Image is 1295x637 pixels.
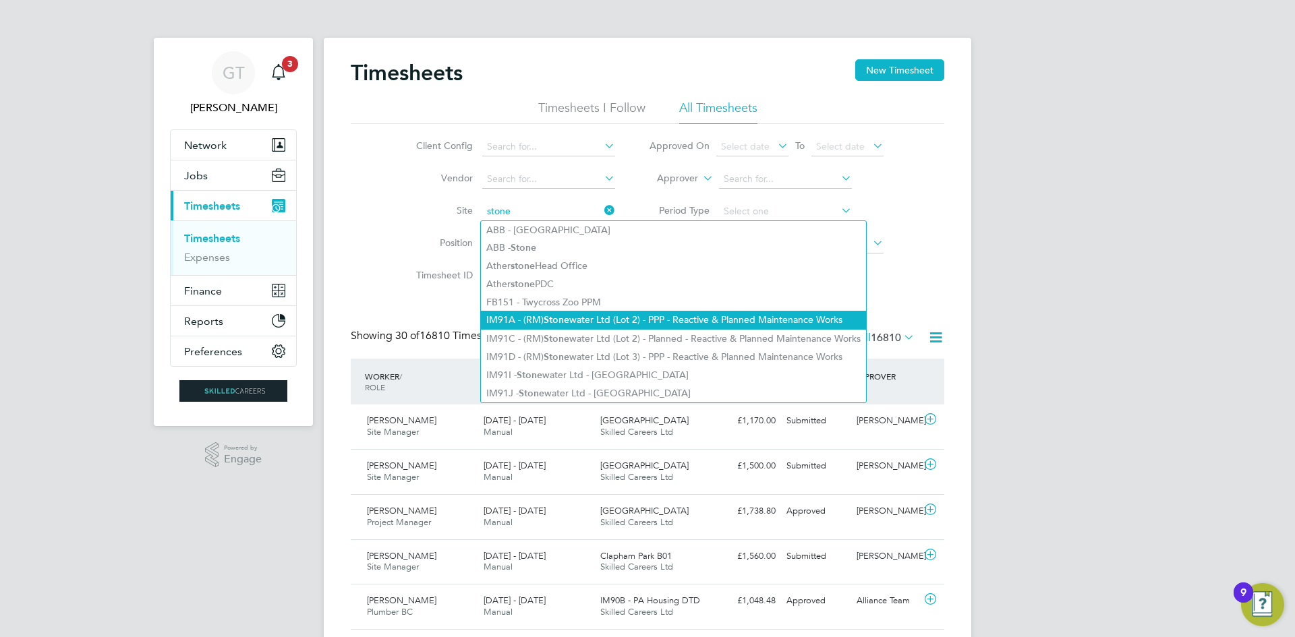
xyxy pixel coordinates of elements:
span: Select date [816,140,865,152]
label: Approver [637,172,698,185]
label: Approved On [649,140,710,152]
button: Reports [171,306,296,336]
div: £1,500.00 [711,455,781,477]
span: Manual [484,426,513,437]
a: 3 [265,51,292,94]
div: [PERSON_NAME] [851,545,921,568]
div: Alliance Team [851,590,921,612]
span: Manual [484,561,513,572]
button: New Timesheet [855,59,944,81]
span: ROLE [365,382,385,392]
a: Go to home page [170,380,297,402]
span: Finance [184,284,222,297]
span: [DATE] - [DATE] [484,505,546,516]
h2: Timesheets [351,59,463,86]
input: Search for... [482,138,615,156]
li: IM91A - (RM) water Ltd (Lot 2) - PPP - Reactive & Planned Maintenance Works [481,311,866,329]
span: Preferences [184,345,242,358]
div: PERIOD [478,364,595,399]
li: ABB - [481,239,866,257]
span: Clapham Park B01 [600,550,672,562]
span: Manual [484,516,513,528]
li: Timesheets I Follow [538,100,645,124]
span: GT [223,64,245,82]
div: Approved [781,590,851,612]
span: [DATE] - [DATE] [484,460,546,471]
span: [DATE] - [DATE] [484,415,546,426]
span: [GEOGRAPHIC_DATA] [600,505,689,516]
li: Ather PDC [481,275,866,293]
span: Manual [484,471,513,483]
label: All [858,331,915,344]
span: Skilled Careers Ltd [600,471,673,483]
li: IM91C - (RM) water Ltd (Lot 2) - Planned - Reactive & Planned Maintenance Works [481,330,866,348]
span: [PERSON_NAME] [367,550,436,562]
span: Select date [721,140,770,152]
li: FB151 - Twycross Zoo PPM [481,293,866,311]
div: [PERSON_NAME] [851,500,921,522]
b: Stone [519,388,544,399]
div: Timesheets [171,220,296,275]
b: stone [511,260,535,272]
li: Ather Head Office [481,257,866,275]
div: Submitted [781,455,851,477]
span: [DATE] - [DATE] [484,595,546,606]
span: To [791,137,809,154]
li: ABB - [GEOGRAPHIC_DATA] [481,221,866,239]
a: Timesheets [184,232,240,245]
span: [PERSON_NAME] [367,505,436,516]
label: Vendor [412,172,473,184]
div: £1,560.00 [711,545,781,568]
li: IM91I - water Ltd - [GEOGRAPHIC_DATA] [481,366,866,384]
span: IM90B - PA Housing DTD [600,595,700,606]
span: Manual [484,606,513,617]
span: Skilled Careers Ltd [600,606,673,617]
span: 16810 Timesheets [395,329,508,342]
div: Approved [781,500,851,522]
span: Site Manager [367,426,419,437]
div: Submitted [781,410,851,432]
span: [GEOGRAPHIC_DATA] [600,415,689,426]
span: Site Manager [367,561,419,572]
input: Search for... [719,170,852,189]
b: Stone [517,369,542,381]
button: Finance [171,276,296,305]
input: Search for... [482,170,615,189]
button: Preferences [171,336,296,366]
span: 30 of [395,329,420,342]
span: Skilled Careers Ltd [600,516,673,528]
div: [PERSON_NAME] [851,455,921,477]
label: Timesheet ID [412,269,473,281]
div: 9 [1240,593,1246,610]
span: / [399,371,402,382]
div: APPROVER [851,364,921,388]
span: Project Manager [367,516,431,528]
span: Engage [224,454,262,465]
span: Site Manager [367,471,419,483]
span: Timesheets [184,200,240,212]
span: [PERSON_NAME] [367,460,436,471]
div: Showing [351,329,511,343]
button: Open Resource Center, 9 new notifications [1241,583,1284,626]
button: Jobs [171,160,296,190]
button: Timesheets [171,191,296,220]
span: [DATE] - [DATE] [484,550,546,562]
div: £1,738.80 [711,500,781,522]
span: [GEOGRAPHIC_DATA] [600,460,689,471]
span: [PERSON_NAME] [367,415,436,426]
nav: Main navigation [154,38,313,426]
div: WORKER [362,364,478,399]
li: IM91D - (RM) water Ltd (Lot 3) - PPP - Reactive & Planned Maintenance Works [481,348,866,366]
a: GT[PERSON_NAME] [170,51,297,116]
li: IM91J - water Ltd - [GEOGRAPHIC_DATA] [481,384,866,402]
label: Period Type [649,204,710,216]
span: Plumber BC [367,606,413,617]
label: Client Config [412,140,473,152]
span: 3 [282,56,298,72]
div: Submitted [781,545,851,568]
b: Stone [544,351,569,363]
span: Skilled Careers Ltd [600,426,673,437]
div: [PERSON_NAME] [851,410,921,432]
b: stone [511,278,535,290]
span: Reports [184,315,223,328]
